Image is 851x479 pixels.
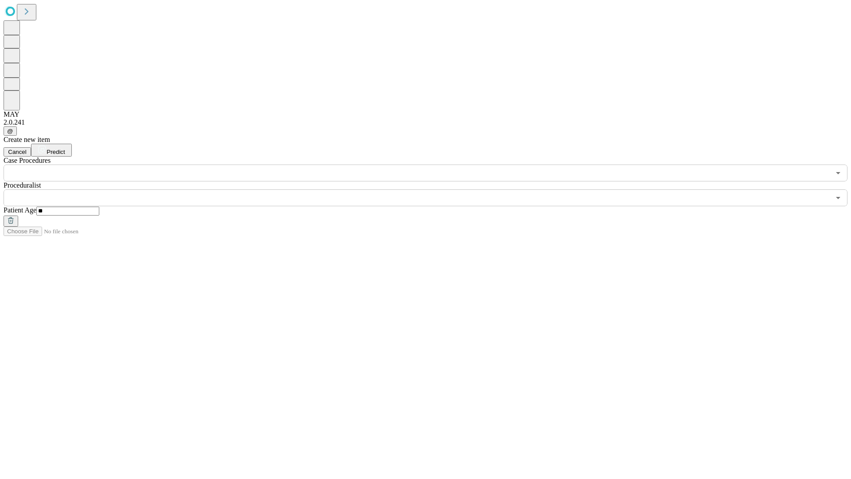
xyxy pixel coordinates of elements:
span: Predict [47,149,65,155]
button: @ [4,126,17,136]
span: Proceduralist [4,181,41,189]
div: MAY [4,110,847,118]
span: @ [7,128,13,134]
span: Create new item [4,136,50,143]
span: Scheduled Procedure [4,157,51,164]
button: Open [832,167,844,179]
button: Open [832,192,844,204]
button: Predict [31,144,72,157]
div: 2.0.241 [4,118,847,126]
button: Cancel [4,147,31,157]
span: Cancel [8,149,27,155]
span: Patient Age [4,206,36,214]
